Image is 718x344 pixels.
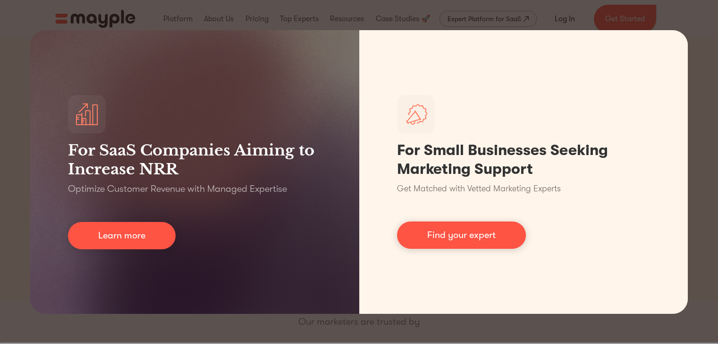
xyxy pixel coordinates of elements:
a: Find your expert [397,221,526,249]
h3: For SaaS Companies Aiming to Increase NRR [68,141,321,179]
a: Learn more [68,222,176,249]
p: Get Matched with Vetted Marketing Experts [397,182,561,195]
h1: For Small Businesses Seeking Marketing Support [397,141,650,179]
p: Optimize Customer Revenue with Managed Expertise [68,182,287,196]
